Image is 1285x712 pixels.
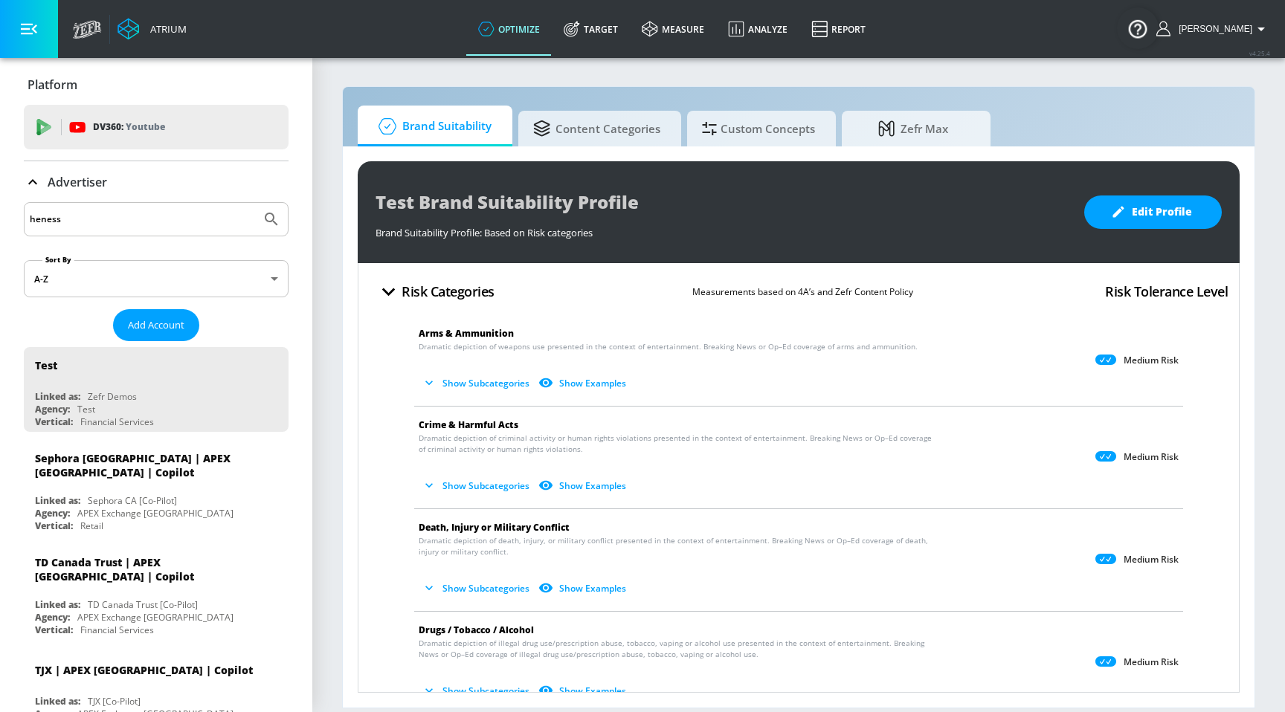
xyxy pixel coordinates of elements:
div: Sephora CA [Co-Pilot] [88,494,177,507]
div: APEX Exchange [GEOGRAPHIC_DATA] [77,611,234,624]
a: Target [552,2,630,56]
button: Add Account [113,309,199,341]
button: [PERSON_NAME] [1156,20,1270,38]
p: Platform [28,77,77,93]
span: Drugs / Tobacco / Alcohol [419,624,534,636]
span: Add Account [128,317,184,334]
a: optimize [466,2,552,56]
div: Vertical: [35,624,73,636]
h4: Risk Categories [402,281,495,302]
div: APEX Exchange [GEOGRAPHIC_DATA] [77,507,234,520]
div: TD Canada Trust | APEX [GEOGRAPHIC_DATA] | CopilotLinked as:TD Canada Trust [Co-Pilot]Agency:APEX... [24,548,289,640]
span: Crime & Harmful Acts [419,418,518,431]
div: Agency: [35,507,70,520]
div: Advertiser [24,161,289,203]
span: v 4.25.4 [1249,49,1270,57]
div: Vertical: [35,415,73,428]
div: TD Canada Trust | APEX [GEOGRAPHIC_DATA] | Copilot [35,555,264,583]
span: Dramatic depiction of death, injury, or military conflict presented in the context of entertainme... [419,535,934,557]
button: Show Examples [535,679,632,703]
div: Sephora [GEOGRAPHIC_DATA] | APEX [GEOGRAPHIC_DATA] | CopilotLinked as:Sephora CA [Co-Pilot]Agency... [24,444,289,536]
div: Financial Services [80,624,154,636]
h4: Risk Tolerance Level [1105,281,1228,302]
p: Medium Risk [1124,451,1179,463]
div: Linked as: [35,598,80,611]
div: Test [35,358,57,372]
div: DV360: Youtube [24,105,289,149]
button: Show Examples [535,576,632,601]
div: Agency: [35,403,70,415]
div: TJX [Co-Pilot] [88,695,141,708]
button: Edit Profile [1084,195,1222,229]
button: Show Examples [535,473,632,498]
span: Edit Profile [1114,203,1192,221]
span: Content Categories [533,111,660,146]
button: Show Subcategories [419,679,535,703]
span: login as: justin.nim@zefr.com [1173,24,1252,34]
div: Atrium [144,22,187,36]
button: Show Subcategories [419,371,535,395]
p: Medium Risk [1124,355,1179,366]
div: Financial Services [80,415,154,428]
a: Report [799,2,877,56]
label: Sort By [42,255,74,265]
input: Search by name [30,210,255,229]
span: Dramatic depiction of weapons use presented in the context of entertainment. Breaking News or Op–... [419,341,918,352]
div: Agency: [35,611,70,624]
span: Arms & Ammunition [419,327,514,340]
button: Show Subcategories [419,576,535,601]
span: Zefr Max [857,111,970,146]
div: Brand Suitability Profile: Based on Risk categories [376,219,1069,239]
button: Risk Categories [370,274,500,309]
p: Measurements based on 4A’s and Zefr Content Policy [692,284,913,300]
span: Dramatic depiction of illegal drug use/prescription abuse, tobacco, vaping or alcohol use present... [419,638,934,660]
div: Vertical: [35,520,73,532]
button: Show Subcategories [419,473,535,498]
div: Retail [80,520,103,532]
div: TD Canada Trust [Co-Pilot] [88,598,198,611]
a: Analyze [716,2,799,56]
div: Sephora [GEOGRAPHIC_DATA] | APEX [GEOGRAPHIC_DATA] | Copilot [35,451,264,479]
p: Youtube [126,119,165,135]
div: TestLinked as:Zefr DemosAgency:TestVertical:Financial Services [24,347,289,432]
div: Linked as: [35,695,80,708]
button: Open Resource Center [1117,7,1159,49]
div: Linked as: [35,494,80,507]
span: Dramatic depiction of criminal activity or human rights violations presented in the context of en... [419,433,934,455]
p: Medium Risk [1124,656,1179,668]
a: measure [630,2,716,56]
div: Zefr Demos [88,390,137,403]
p: Advertiser [48,174,107,190]
div: Test [77,403,95,415]
button: Submit Search [255,203,288,236]
span: Death, Injury or Military Conflict [419,521,570,534]
div: Platform [24,64,289,106]
span: Brand Suitability [373,109,492,144]
div: TJX | APEX [GEOGRAPHIC_DATA] | Copilot [35,663,253,677]
a: Atrium [117,18,187,40]
div: A-Z [24,260,289,297]
button: Show Examples [535,371,632,395]
div: Linked as: [35,390,80,403]
span: Custom Concepts [702,111,815,146]
p: Medium Risk [1124,554,1179,566]
p: DV360: [93,119,165,135]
